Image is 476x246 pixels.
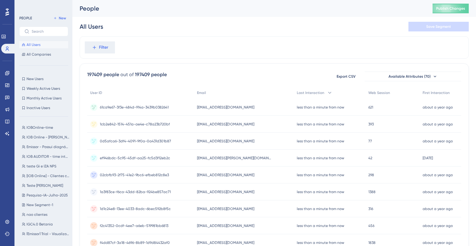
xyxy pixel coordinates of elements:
[99,44,108,51] span: Filter
[423,156,433,160] time: [DATE]
[27,222,53,227] span: IGC4.0 Betania
[85,41,115,53] button: Filter
[100,122,170,127] span: 1cb2e842-1514-451a-ae4e-c78a23b720bf
[423,173,453,177] time: about a year ago
[19,153,72,160] button: IOB AUDITOR - time interno
[87,71,119,78] div: 197409 people
[197,189,254,194] span: [EMAIL_ADDRESS][DOMAIN_NAME]
[197,122,254,127] span: [EMAIL_ADDRESS][DOMAIN_NAME]
[426,24,451,29] span: Save Segment
[19,221,72,228] button: IGC4.0 Betania
[423,207,453,211] time: about a year ago
[423,105,453,109] time: about a year ago
[197,90,206,95] span: Email
[80,4,417,13] div: People
[27,86,60,91] span: Weekly Active Users
[19,51,68,58] button: All Companies
[27,135,69,140] span: IOB Online - [PERSON_NAME]
[27,105,50,110] span: Inactive Users
[368,173,374,177] span: 298
[90,90,102,95] span: User ID
[19,104,68,112] button: Inactive Users
[389,74,431,79] span: Available Attributes (70)
[368,90,390,95] span: Web Session
[423,139,453,143] time: about a year ago
[27,212,47,217] span: nao clientes
[100,189,171,194] span: 1a3f83ce-f6ca-43dd-82ba-924be857ac71
[27,193,68,198] span: Pesquisa-IA-Julho-2025
[423,241,453,245] time: about a year ago
[297,224,344,228] time: less than a minute from now
[100,223,168,228] span: f2c41352-0cdf-4ee7-a6eb-519981bb6813
[19,41,68,48] button: All Users
[19,182,72,189] button: Teste [PERSON_NAME]
[27,173,69,178] span: [IOB Online] - Clientes com conta gratuita
[100,105,169,110] span: 61ca9e67-3f3e-484d-914a-3439b0382641
[19,134,72,141] button: IOB Online - [PERSON_NAME]
[19,95,68,102] button: Monthly Active Users
[135,71,167,78] div: 197409 people
[197,156,272,160] span: [EMAIL_ADDRESS][PERSON_NAME][DOMAIN_NAME]
[368,156,372,160] span: 42
[80,22,103,31] div: All Users
[297,241,344,245] time: less than a minute from now
[19,85,68,92] button: Weekly Active Users
[19,124,72,131] button: IOBOnline-time
[32,29,63,34] input: Search
[433,4,469,13] button: Publish Changes
[19,75,68,83] button: New Users
[297,139,344,143] time: less than a minute from now
[368,105,373,110] span: 621
[368,189,376,194] span: 1388
[197,206,254,211] span: [EMAIL_ADDRESS][DOMAIN_NAME]
[297,173,344,177] time: less than a minute from now
[297,156,344,160] time: less than a minute from now
[19,230,72,238] button: [Emissor] Trial - Visualizou algum Guide de Nota v2
[19,16,32,21] div: PEOPLE
[423,224,453,228] time: about a year ago
[27,42,40,47] span: All Users
[19,192,72,199] button: Pesquisa-IA-Julho-2025
[297,122,344,126] time: less than a minute from now
[27,231,69,236] span: [Emissor] Trial - Visualizou algum Guide de Nota v2
[197,139,254,144] span: [EMAIL_ADDRESS][DOMAIN_NAME]
[331,72,361,81] button: Export CSV
[27,76,43,81] span: New Users
[51,15,68,22] button: New
[27,202,53,207] span: New Segment-1
[197,223,254,228] span: [EMAIL_ADDRESS][DOMAIN_NAME]
[27,96,62,101] span: Monthly Active Users
[19,211,72,218] button: nao clientes
[27,164,56,169] span: teste Gi e IZA NPS
[19,163,72,170] button: teste Gi e IZA NPS
[408,22,469,31] button: Save Segment
[423,190,453,194] time: about a year ago
[365,72,461,81] button: Available Attributes (70)
[100,156,170,160] span: ef946bdc-5c95-45df-aa25-fc5d3f12eb2c
[297,90,324,95] span: Last Interaction
[19,201,72,209] button: New Segment-1
[337,74,356,79] span: Export CSV
[27,183,63,188] span: Teste [PERSON_NAME]
[59,16,66,21] span: New
[297,207,344,211] time: less than a minute from now
[100,173,169,177] span: 02cbfb93-2f75-41e2-9bc6-efbeb812c8e3
[19,143,72,151] button: Emissor - Possui diagnóstico e nova homepage
[100,139,171,144] span: 0d5afca6-3df4-4091-9f0a-0a431d301b87
[368,122,374,127] span: 393
[197,105,254,110] span: [EMAIL_ADDRESS][DOMAIN_NAME]
[423,90,450,95] span: First Interaction
[27,154,69,159] span: IOB AUDITOR - time interno
[27,52,51,57] span: All Companies
[368,240,376,245] span: 1838
[436,6,465,11] span: Publish Changes
[27,125,53,130] span: IOBOnline-time
[197,173,254,177] span: [EMAIL_ADDRESS][DOMAIN_NAME]
[100,240,170,245] span: f4dd87cf-3a18-4696-8b89-1d9d84432af0
[423,122,453,126] time: about a year ago
[368,206,373,211] span: 316
[297,190,344,194] time: less than a minute from now
[368,223,374,228] span: 456
[368,139,372,144] span: 77
[27,144,69,149] span: Emissor - Possui diagnóstico e nova homepage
